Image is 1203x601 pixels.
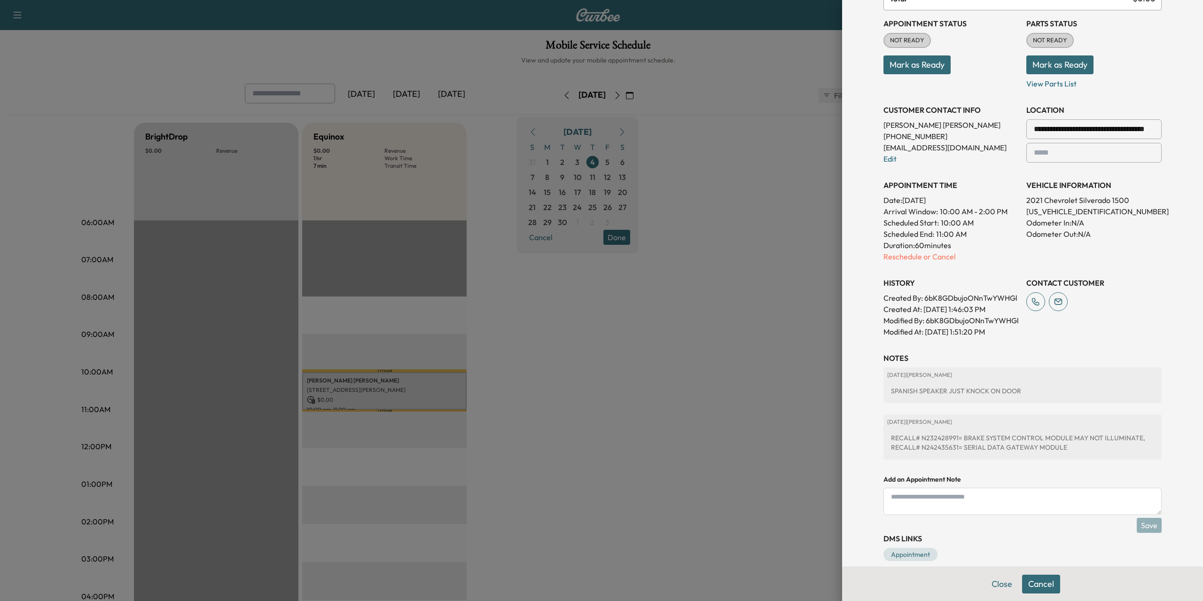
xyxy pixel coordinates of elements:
span: NOT READY [1027,36,1073,45]
div: SPANISH SPEAKER JUST KNOCK ON DOOR [887,382,1158,399]
p: View Parts List [1026,74,1162,89]
button: Mark as Ready [883,55,951,74]
div: RECALL# N232428991= BRAKE SYSTEM CONTROL MODULE MAY NOT ILLUMINATE, RECALL# N242435631= SERIAL DA... [887,429,1158,456]
p: [US_VEHICLE_IDENTIFICATION_NUMBER] [1026,206,1162,217]
a: Edit [883,154,897,164]
a: Appointment [883,548,937,561]
h3: LOCATION [1026,104,1162,116]
p: 10:00 AM [941,217,974,228]
p: Odometer In: N/A [1026,217,1162,228]
p: Created At : [DATE] 1:46:03 PM [883,304,1019,315]
h3: CONTACT CUSTOMER [1026,277,1162,289]
h3: VEHICLE INFORMATION [1026,180,1162,191]
p: Date: [DATE] [883,195,1019,206]
button: Close [985,575,1018,593]
p: 11:00 AM [936,228,967,240]
h3: APPOINTMENT TIME [883,180,1019,191]
h3: NOTES [883,352,1162,364]
span: NOT READY [884,36,930,45]
h3: Parts Status [1026,18,1162,29]
p: Modified By : 6bK8GDbujoONnTwYWHGl [883,315,1019,326]
span: 10:00 AM - 2:00 PM [940,206,1008,217]
h3: DMS Links [883,533,1162,544]
p: [EMAIL_ADDRESS][DOMAIN_NAME] [883,142,1019,153]
h4: Add an Appointment Note [883,475,1162,484]
p: Created By : 6bK8GDbujoONnTwYWHGl [883,292,1019,304]
p: Scheduled End: [883,228,934,240]
h3: Appointment Status [883,18,1019,29]
p: [DATE] | [PERSON_NAME] [887,418,1158,426]
p: Modified At : [DATE] 1:51:20 PM [883,326,1019,337]
p: [PHONE_NUMBER] [883,131,1019,142]
p: Duration: 60 minutes [883,240,1019,251]
p: Scheduled Start: [883,217,939,228]
p: Reschedule or Cancel [883,251,1019,262]
button: Mark as Ready [1026,55,1094,74]
h3: History [883,277,1019,289]
p: Arrival Window: [883,206,1019,217]
p: 2021 Chevrolet Silverado 1500 [1026,195,1162,206]
p: [PERSON_NAME] [PERSON_NAME] [883,119,1019,131]
p: Odometer Out: N/A [1026,228,1162,240]
button: Cancel [1022,575,1060,593]
h3: CUSTOMER CONTACT INFO [883,104,1019,116]
p: [DATE] | [PERSON_NAME] [887,371,1158,379]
